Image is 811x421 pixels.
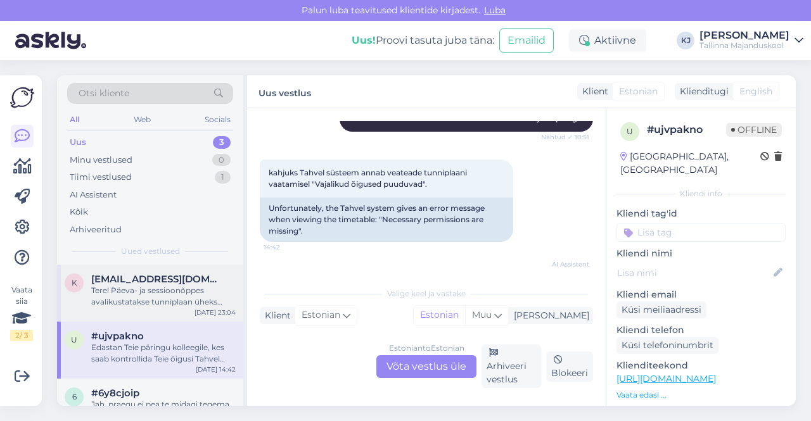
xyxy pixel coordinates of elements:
span: kahjuks Tahvel süsteem annab veateade tunniplaani vaatamisel "Vajalikud õigused puuduvad". [269,168,469,189]
div: Võta vestlus üle [376,355,476,378]
span: Luba [480,4,509,16]
b: Uus! [352,34,376,46]
input: Lisa tag [616,223,786,242]
div: Tere! Päeva- ja sessioonõppes avalikustatakse tunniplaan üheks sessiooniks [PERSON_NAME] nädalat ... [91,285,236,308]
p: Kliendi email [616,288,786,301]
div: Aktiivne [569,29,646,52]
span: kerttiliisa.omblus@gmail.com [91,273,223,285]
a: [URL][DOMAIN_NAME] [616,373,716,384]
span: u [627,127,633,136]
p: Kliendi tag'id [616,207,786,220]
div: [PERSON_NAME] [509,309,589,322]
input: Lisa nimi [617,266,771,280]
span: English [739,85,772,98]
button: Emailid [499,28,554,53]
div: Proovi tasuta juba täna: [352,33,494,48]
p: Kliendi telefon [616,324,786,337]
div: Web [131,111,153,128]
div: [DATE] 23:04 [195,308,236,317]
span: Muu [472,309,492,320]
span: #ujvpakno [91,330,144,342]
div: Socials [202,111,233,128]
div: Uus [70,136,86,149]
label: Uus vestlus [259,83,311,100]
div: Unfortunately, the Tahvel system gives an error message when viewing the timetable: "Necessary pe... [260,198,513,242]
div: Klient [577,85,608,98]
div: Tiimi vestlused [70,171,132,184]
p: Kliendi nimi [616,247,786,260]
div: Kõik [70,206,88,218]
span: Uued vestlused [121,246,180,257]
div: Arhiveeri vestlus [482,344,541,388]
img: Askly Logo [10,85,34,110]
p: Klienditeekond [616,359,786,372]
div: [DATE] 14:42 [196,365,236,374]
div: 0 [212,154,231,167]
span: Otsi kliente [79,87,129,100]
div: AI Assistent [70,189,117,201]
div: Estonian to Estonian [389,342,464,354]
div: [PERSON_NAME] [699,30,789,41]
div: Tallinna Majanduskool [699,41,789,51]
span: Offline [726,123,782,137]
span: u [71,335,77,344]
div: Blokeeri [546,351,593,382]
div: Estonian [414,306,465,325]
div: 1 [215,171,231,184]
p: Vaata edasi ... [616,389,786,401]
span: 14:42 [264,242,311,252]
div: Klienditugi [675,85,729,98]
span: Estonian [619,85,658,98]
div: Vaata siia [10,284,33,341]
span: k [72,278,77,287]
span: 6 [72,392,77,401]
span: #6y8cjoip [91,387,139,399]
div: Minu vestlused [70,154,132,167]
div: Arhiveeritud [70,223,122,236]
div: # ujvpakno [647,122,726,137]
div: Edastan Teie päringu kolleegile, kes saab kontrollida Teie õigusi Tahvel süsteemis ja aidata tunn... [91,342,236,365]
span: Estonian [302,308,340,322]
div: 2 / 3 [10,330,33,341]
div: Valige keel ja vastake [260,288,593,299]
a: [PERSON_NAME]Tallinna Majanduskool [699,30,803,51]
div: KJ [677,32,694,49]
div: Küsi meiliaadressi [616,301,706,318]
div: 3 [213,136,231,149]
div: [GEOGRAPHIC_DATA], [GEOGRAPHIC_DATA] [620,150,760,177]
span: Nähtud ✓ 10:51 [541,132,589,142]
div: Kliendi info [616,188,786,199]
div: Klient [260,309,291,322]
div: All [67,111,82,128]
span: AI Assistent [542,260,589,269]
div: Küsi telefoninumbrit [616,337,718,354]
